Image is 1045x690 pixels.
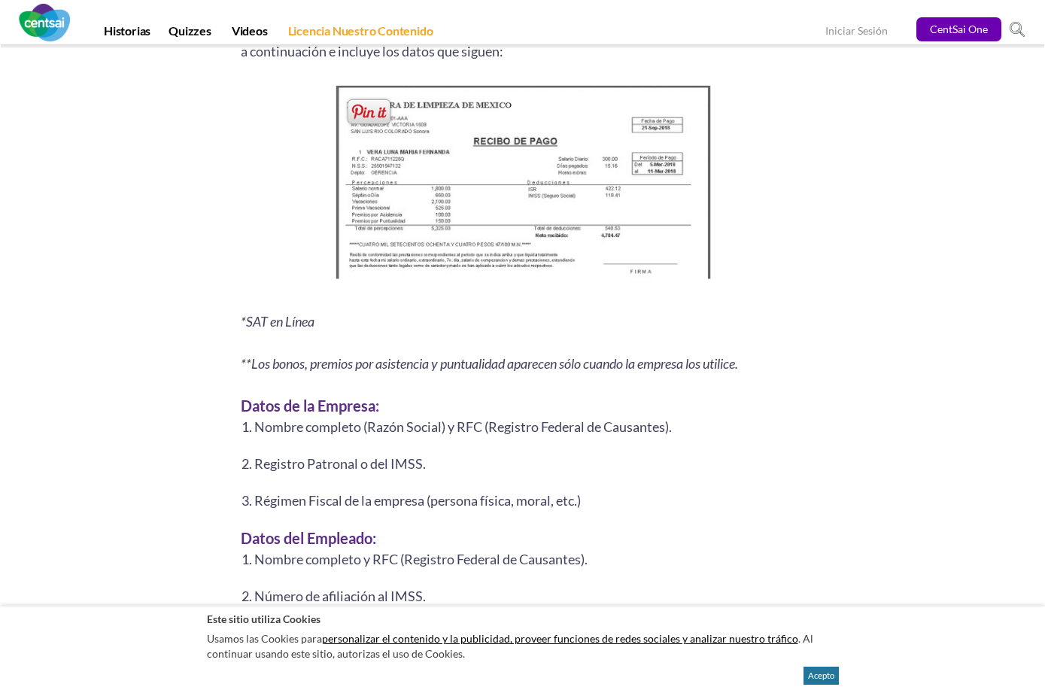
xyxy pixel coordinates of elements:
img: CentSai [19,4,70,41]
a: CentSai One [916,17,1001,41]
i: *SAT en Línea [241,314,314,330]
a: Videos [223,23,277,44]
a: Quizzes [159,23,220,44]
li: Nombre completo (Razón Social) y RFC (Registro Federal de Causantes). [254,417,805,436]
a: Licencia Nuestro Contenido [279,23,442,44]
h2: Este sitio utiliza Cookies [207,612,839,626]
li: Número de afiliación al IMSS. [254,586,805,606]
h3: Datos de la Empresa: [241,394,805,417]
li: Registro Patronal o del IMSS. [254,454,805,473]
a: Historias [95,23,159,44]
button: Acepto [803,667,839,685]
p: Usamos las Cookies para . Al continuar usando este sitio, autorizas el uso de Cookies. [207,628,839,664]
h3: Datos del Empleado: [241,527,805,549]
i: **Los bonos, premios por asistencia y puntualidad aparecen sólo cuando la empresa los utilice. [241,356,738,372]
li: Régimen Fiscal de la empresa (persona física, moral, etc.) [254,491,805,510]
a: Iniciar Sesión [825,24,888,40]
li: Nombre completo y RFC (Registro Federal de Causantes). [254,549,805,569]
